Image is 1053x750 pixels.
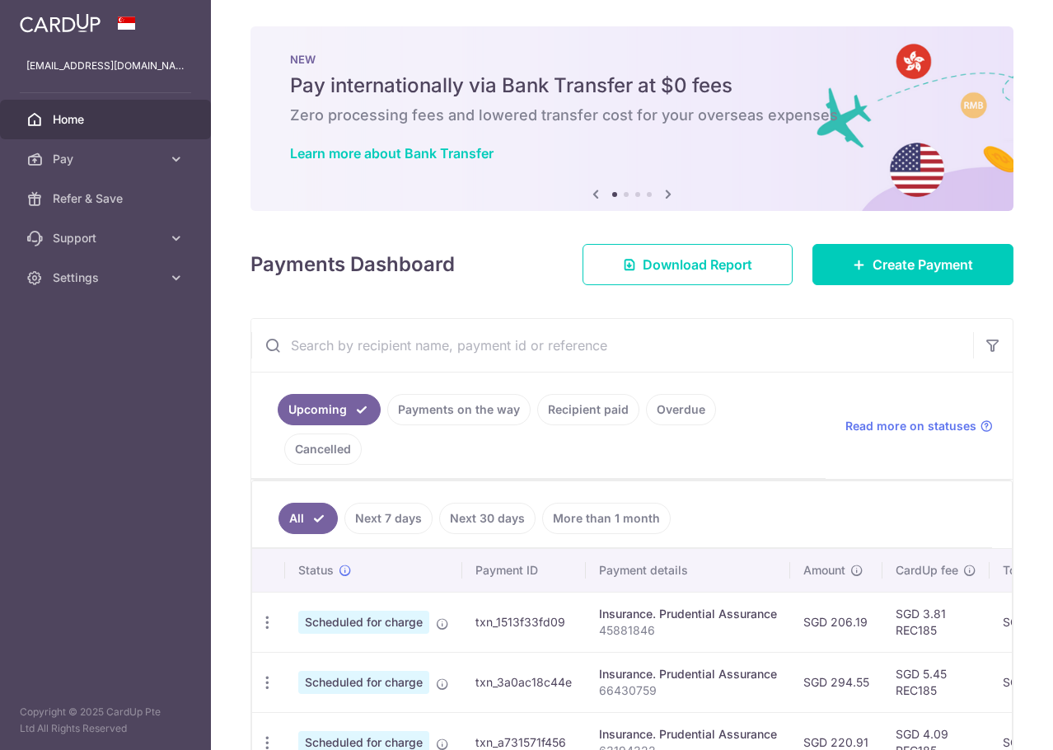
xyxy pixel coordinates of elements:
[845,418,976,434] span: Read more on statuses
[873,255,973,274] span: Create Payment
[53,151,161,167] span: Pay
[882,592,990,652] td: SGD 3.81 REC185
[790,652,882,712] td: SGD 294.55
[387,394,531,425] a: Payments on the way
[439,503,536,534] a: Next 30 days
[290,73,974,99] h5: Pay internationally via Bank Transfer at $0 fees
[462,592,586,652] td: txn_1513f33fd09
[53,270,161,286] span: Settings
[882,652,990,712] td: SGD 5.45 REC185
[599,606,777,622] div: Insurance. Prudential Assurance
[290,145,494,162] a: Learn more about Bank Transfer
[344,503,433,534] a: Next 7 days
[583,244,793,285] a: Download Report
[462,549,586,592] th: Payment ID
[599,622,777,639] p: 45881846
[53,190,161,207] span: Refer & Save
[896,562,958,579] span: CardUp fee
[646,394,716,425] a: Overdue
[26,58,185,74] p: [EMAIL_ADDRESS][DOMAIN_NAME]
[250,250,455,279] h4: Payments Dashboard
[599,682,777,699] p: 66430759
[462,652,586,712] td: txn_3a0ac18c44e
[812,244,1013,285] a: Create Payment
[278,503,338,534] a: All
[251,319,973,372] input: Search by recipient name, payment id or reference
[290,53,974,66] p: NEW
[284,434,362,465] a: Cancelled
[599,666,777,682] div: Insurance. Prudential Assurance
[290,105,974,125] h6: Zero processing fees and lowered transfer cost for your overseas expenses
[53,111,161,128] span: Home
[53,230,161,246] span: Support
[20,13,101,33] img: CardUp
[298,671,429,694] span: Scheduled for charge
[250,26,1013,211] img: Bank transfer banner
[790,592,882,652] td: SGD 206.19
[537,394,639,425] a: Recipient paid
[845,418,993,434] a: Read more on statuses
[298,611,429,634] span: Scheduled for charge
[298,562,334,579] span: Status
[643,255,752,274] span: Download Report
[542,503,671,534] a: More than 1 month
[586,549,790,592] th: Payment details
[803,562,845,579] span: Amount
[599,726,777,743] div: Insurance. Prudential Assurance
[278,394,381,425] a: Upcoming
